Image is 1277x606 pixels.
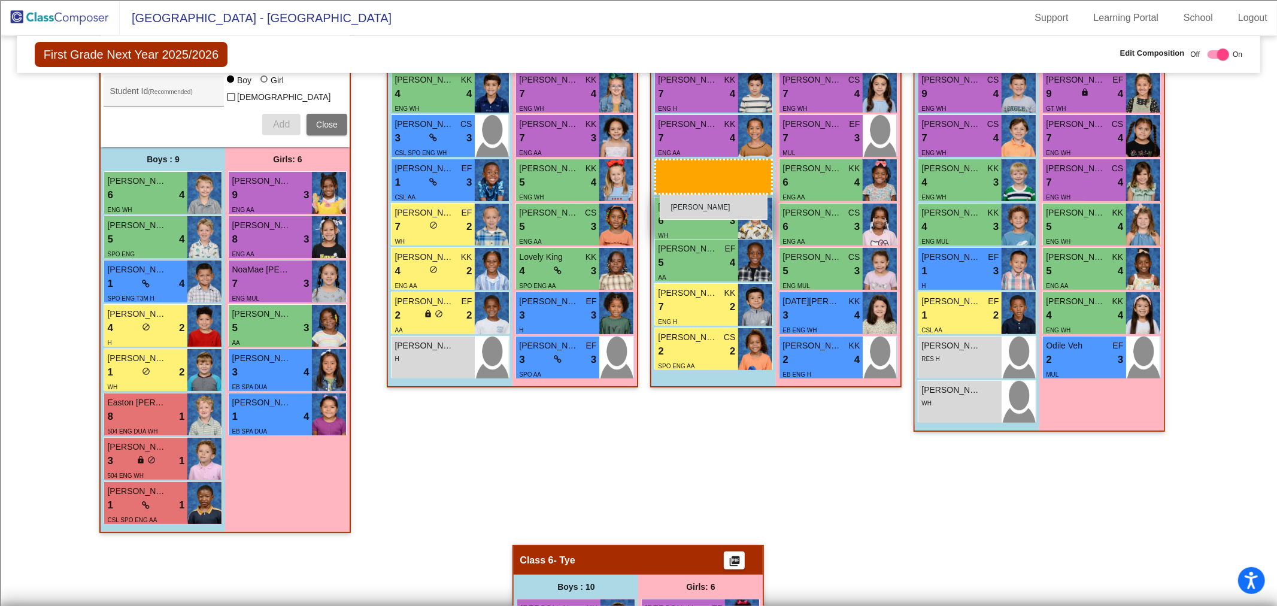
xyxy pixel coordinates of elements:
span: 4 [107,320,113,336]
span: KK [988,162,999,175]
button: Print Students Details [724,552,745,569]
span: 4 [179,187,184,203]
span: 7 [519,86,524,102]
span: 3 [591,308,596,323]
span: On [1233,49,1242,60]
mat-icon: picture_as_pdf [727,555,742,572]
span: 7 [658,299,663,315]
button: Add [262,114,301,135]
span: 4 [921,175,927,190]
span: 1 [107,365,113,380]
div: SAVE AND GO HOME [5,289,1272,299]
span: KK [586,162,597,175]
span: EF [586,340,597,352]
span: [PERSON_NAME] [921,118,981,131]
span: ENG WH [395,105,419,112]
span: 4 [395,263,400,279]
span: 4 [1118,308,1123,323]
span: 7 [519,131,524,146]
span: 4 [591,86,596,102]
span: 4 [1118,131,1123,146]
div: Girl [270,74,284,86]
span: 3 [466,131,472,146]
div: Girls: 6 [225,147,350,171]
span: 5 [519,175,524,190]
span: 4 [179,276,184,292]
span: 3 [591,352,596,368]
div: Move To ... [5,50,1272,60]
div: Options [5,71,1272,82]
span: 3 [993,219,999,235]
span: AA [232,340,239,346]
span: 7 [658,86,663,102]
span: 3 [993,263,999,279]
span: 4 [854,308,860,323]
span: 3 [232,365,237,380]
span: EB SPA DUA [232,384,267,390]
span: [PERSON_NAME] [232,352,292,365]
span: Off [1191,49,1200,60]
span: [PERSON_NAME] [107,263,167,276]
span: [PERSON_NAME] [658,331,718,344]
span: EF [850,118,860,131]
span: KK [724,287,736,299]
div: MOVE [5,343,1272,353]
span: ENG AA [1046,283,1068,289]
span: 4 [304,365,309,380]
span: 5 [658,255,663,271]
span: [PERSON_NAME] [232,308,292,320]
span: 4 [730,131,735,146]
span: [PERSON_NAME] [107,308,167,320]
span: [PERSON_NAME] [232,219,292,232]
span: 4 [519,263,524,279]
span: 7 [658,131,663,146]
span: 6 [782,175,788,190]
span: [PERSON_NAME] [921,162,981,175]
span: CS [987,74,999,86]
span: EB ENG WH [782,327,817,334]
span: [PERSON_NAME] [782,251,842,263]
span: 3 [304,276,309,292]
span: 2 [993,308,999,323]
span: ENG WH [519,194,544,201]
span: 7 [921,131,927,146]
div: Download [5,136,1272,147]
span: [PERSON_NAME] [1046,251,1106,263]
span: SPO ENG [107,251,135,257]
div: Boys : 9 [101,147,225,171]
span: Close [316,120,338,129]
span: 3 [782,308,788,323]
span: CS [848,74,860,86]
span: ENG AA [782,238,805,245]
span: [PERSON_NAME] [1046,118,1106,131]
span: 4 [854,86,860,102]
span: lock [424,310,432,318]
span: 3 [854,263,860,279]
div: Boy [236,74,251,86]
span: 4 [1118,86,1123,102]
span: KK [849,340,860,352]
span: CS [1112,162,1123,175]
span: [PERSON_NAME] [658,74,718,86]
span: KK [586,74,597,86]
span: 5 [1046,263,1051,279]
span: CS [1112,118,1123,131]
span: ENG WH [921,194,946,201]
span: 5 [782,263,788,279]
input: Student Id [110,91,217,101]
span: GT WH [1046,105,1066,112]
span: 3 [304,320,309,336]
div: New source [5,353,1272,364]
span: 8 [232,232,237,247]
div: TODO: put dlg title [5,233,1272,244]
span: 3 [730,213,735,229]
span: Add [273,119,290,129]
span: KK [849,162,860,175]
span: [PERSON_NAME] [782,74,842,86]
div: Sort New > Old [5,39,1272,50]
span: ENG H [658,319,677,325]
div: Rename [5,93,1272,104]
span: [PERSON_NAME] [658,287,718,299]
span: KK [1112,295,1124,308]
span: 2 [782,352,788,368]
